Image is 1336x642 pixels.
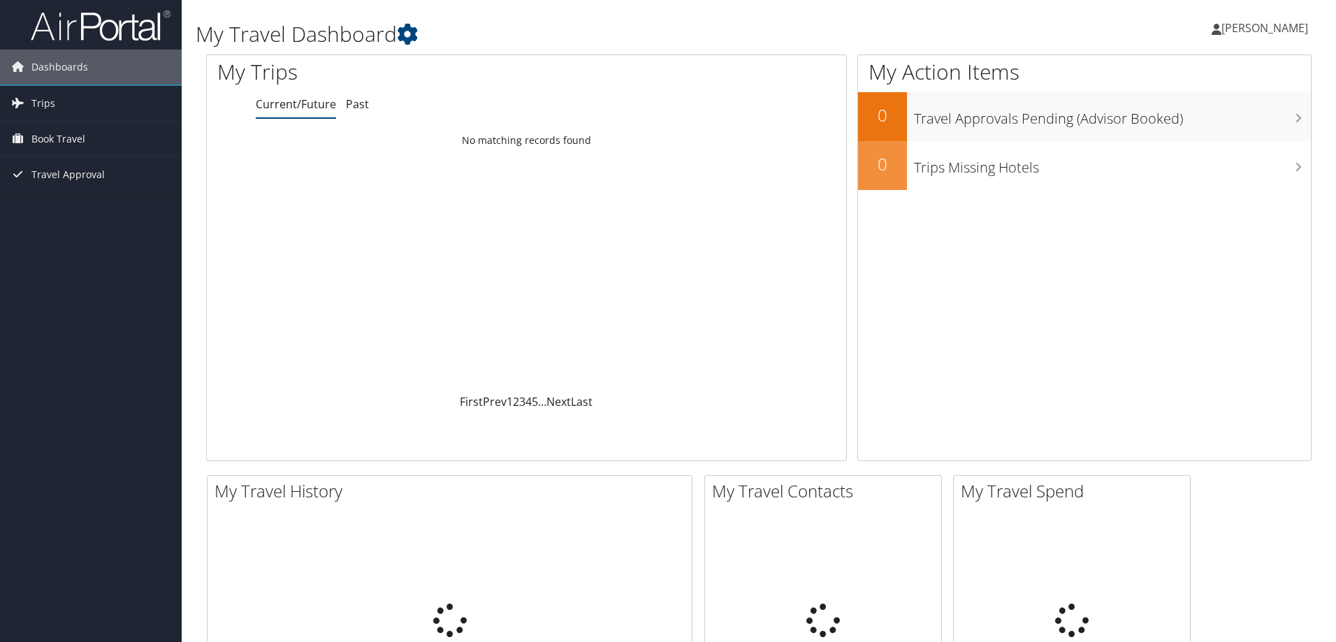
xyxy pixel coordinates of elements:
[519,394,525,409] a: 3
[1212,7,1322,49] a: [PERSON_NAME]
[31,157,105,192] span: Travel Approval
[858,92,1311,141] a: 0Travel Approvals Pending (Advisor Booked)
[460,394,483,409] a: First
[546,394,571,409] a: Next
[961,479,1190,503] h2: My Travel Spend
[712,479,941,503] h2: My Travel Contacts
[858,57,1311,87] h1: My Action Items
[914,102,1311,129] h3: Travel Approvals Pending (Advisor Booked)
[513,394,519,409] a: 2
[31,9,170,42] img: airportal-logo.png
[31,122,85,156] span: Book Travel
[196,20,947,49] h1: My Travel Dashboard
[1221,20,1308,36] span: [PERSON_NAME]
[507,394,513,409] a: 1
[256,96,336,112] a: Current/Future
[207,128,846,153] td: No matching records found
[31,50,88,85] span: Dashboards
[215,479,692,503] h2: My Travel History
[858,103,907,127] h2: 0
[532,394,538,409] a: 5
[31,86,55,121] span: Trips
[538,394,546,409] span: …
[914,151,1311,177] h3: Trips Missing Hotels
[483,394,507,409] a: Prev
[858,141,1311,190] a: 0Trips Missing Hotels
[858,152,907,176] h2: 0
[571,394,593,409] a: Last
[346,96,369,112] a: Past
[217,57,569,87] h1: My Trips
[525,394,532,409] a: 4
